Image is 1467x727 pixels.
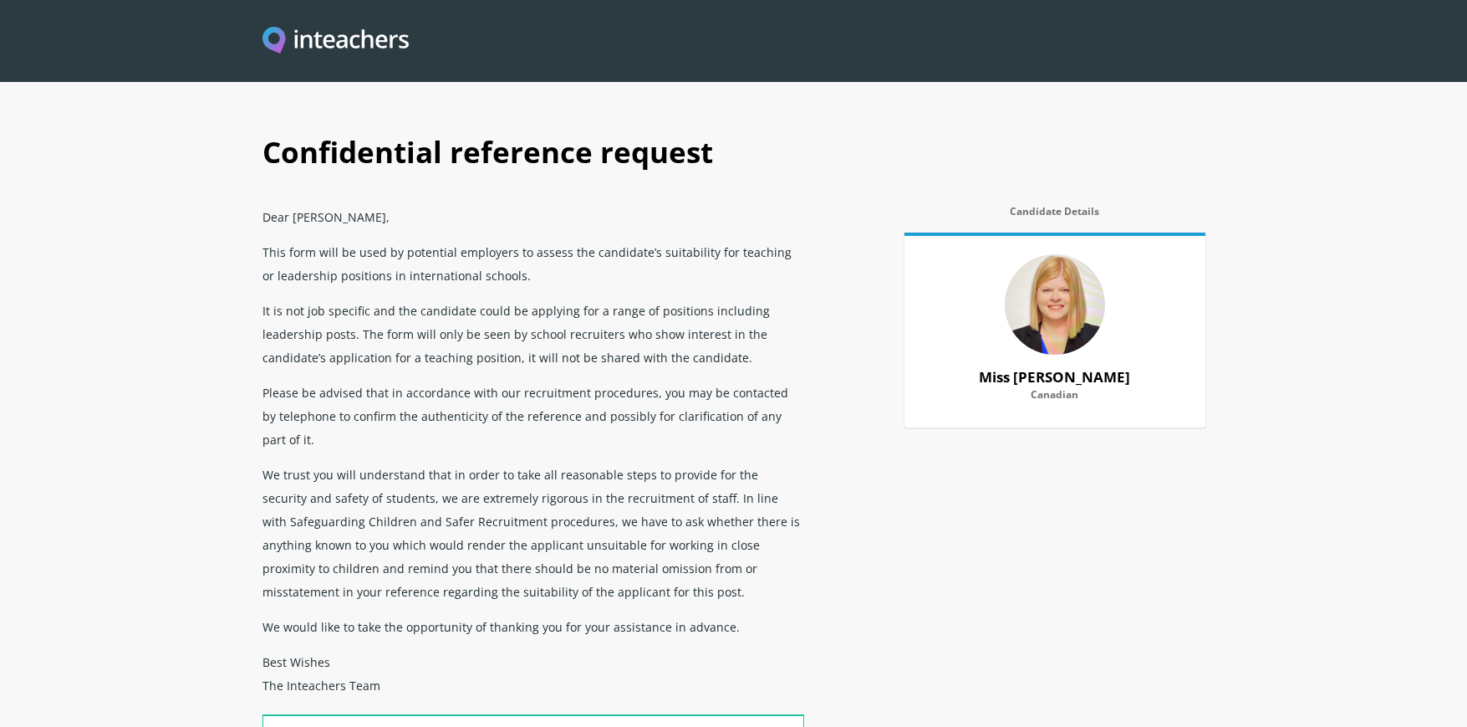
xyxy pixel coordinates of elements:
[262,644,804,714] p: Best Wishes The Inteachers Team
[262,293,804,375] p: It is not job specific and the candidate could be applying for a range of positions including lea...
[262,27,410,56] img: Inteachers
[904,206,1205,228] label: Candidate Details
[925,389,1185,411] label: Canadian
[1005,254,1105,355] img: 16227
[262,375,804,457] p: Please be advised that in accordance with our recruitment procedures, you may be contacted by tel...
[262,27,410,56] a: Visit this site's homepage
[262,457,804,609] p: We trust you will understand that in order to take all reasonable steps to provide for the securi...
[262,234,804,293] p: This form will be used by potential employers to assess the candidate’s suitability for teaching ...
[262,117,1205,199] h1: Confidential reference request
[979,367,1130,387] strong: Miss [PERSON_NAME]
[262,199,804,234] p: Dear [PERSON_NAME],
[262,609,804,644] p: We would like to take the opportunity of thanking you for your assistance in advance.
